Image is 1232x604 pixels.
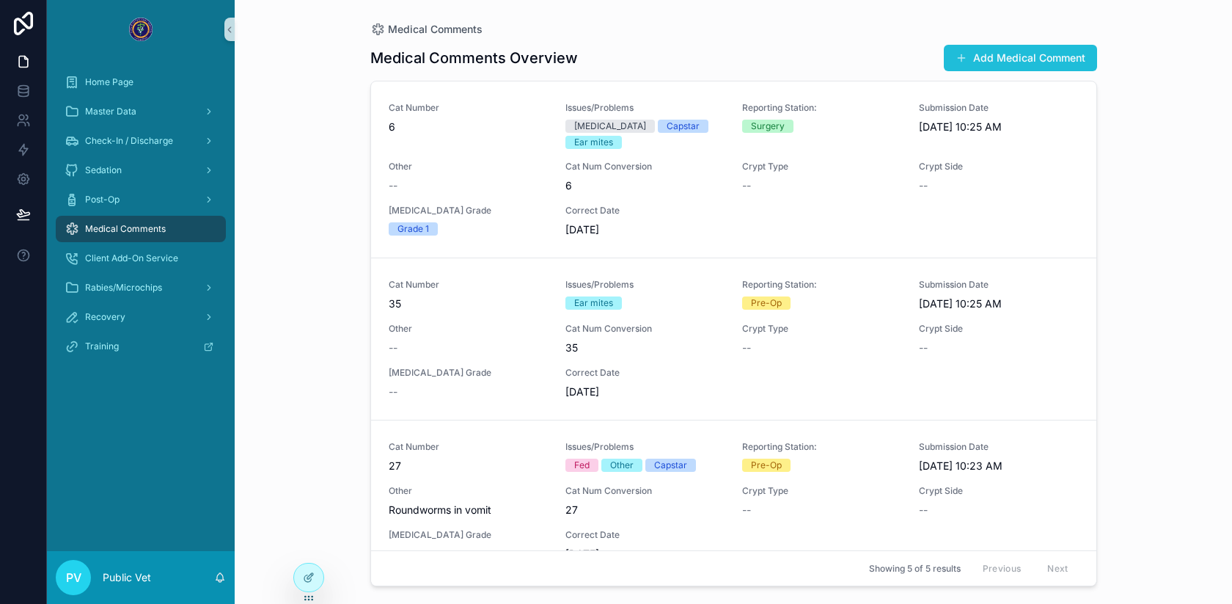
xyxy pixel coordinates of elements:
[751,120,785,133] div: Surgery
[919,120,1078,134] span: [DATE] 10:25 AM
[742,341,751,355] span: --
[574,459,590,472] div: Fed
[944,45,1097,71] button: Add Medical Comment
[919,485,1078,497] span: Crypt Side
[388,22,483,37] span: Medical Comments
[742,503,751,517] span: --
[667,120,700,133] div: Capstar
[742,441,901,453] span: Reporting Station:
[574,296,613,310] div: Ear mites
[85,223,166,235] span: Medical Comments
[56,69,226,95] a: Home Page
[389,385,397,399] span: --
[85,135,173,147] span: Check-In / Discharge
[56,274,226,301] a: Rabies/Microchips
[389,296,548,311] span: 35
[389,441,548,453] span: Cat Number
[565,279,725,291] span: Issues/Problems
[574,120,646,133] div: [MEDICAL_DATA]
[56,98,226,125] a: Master Data
[751,459,782,472] div: Pre-Op
[919,323,1078,335] span: Crypt Side
[370,22,483,37] a: Medical Comments
[371,81,1096,258] a: Cat Number6Issues/Problems[MEDICAL_DATA]CapstarEar mitesReporting Station:SurgerySubmission Date[...
[389,102,548,114] span: Cat Number
[565,503,725,517] span: 27
[919,102,1078,114] span: Submission Date
[371,258,1096,420] a: Cat Number35Issues/ProblemsEar mitesReporting Station:Pre-OpSubmission Date[DATE] 10:25 AMOther--...
[919,161,1078,172] span: Crypt Side
[742,161,901,172] span: Crypt Type
[565,222,725,237] span: [DATE]
[85,164,122,176] span: Sedation
[742,485,901,497] span: Crypt Type
[56,128,226,154] a: Check-In / Discharge
[47,59,235,379] div: scrollable content
[919,296,1078,311] span: [DATE] 10:25 AM
[565,367,725,379] span: Correct Date
[565,323,725,335] span: Cat Num Conversion
[56,245,226,272] a: Client Add-On Service
[389,178,397,193] span: --
[66,569,81,586] span: PV
[397,222,429,236] div: Grade 1
[919,279,1078,291] span: Submission Date
[565,385,725,399] span: [DATE]
[389,529,548,541] span: [MEDICAL_DATA] Grade
[565,529,725,541] span: Correct Date
[85,76,133,88] span: Home Page
[565,178,725,193] span: 6
[565,102,725,114] span: Issues/Problems
[56,304,226,330] a: Recovery
[565,485,725,497] span: Cat Num Conversion
[103,570,151,585] p: Public Vet
[565,205,725,217] span: Correct Date
[574,136,613,149] div: Ear mites
[129,18,153,41] img: App logo
[56,216,226,242] a: Medical Comments
[370,48,578,68] h1: Medical Comments Overview
[389,459,548,473] span: 27
[371,420,1096,582] a: Cat Number27Issues/ProblemsFedOtherCapstarReporting Station:Pre-OpSubmission Date[DATE] 10:23 AMO...
[742,279,901,291] span: Reporting Station:
[565,161,725,172] span: Cat Num Conversion
[610,459,634,472] div: Other
[742,102,901,114] span: Reporting Station:
[565,441,725,453] span: Issues/Problems
[389,367,548,379] span: [MEDICAL_DATA] Grade
[85,282,162,294] span: Rabies/Microchips
[85,341,119,352] span: Training
[389,161,548,172] span: Other
[56,333,226,360] a: Training
[56,157,226,183] a: Sedation
[919,341,928,355] span: --
[742,323,901,335] span: Crypt Type
[85,106,136,117] span: Master Data
[919,503,928,517] span: --
[654,459,687,472] div: Capstar
[389,205,548,217] span: [MEDICAL_DATA] Grade
[56,186,226,213] a: Post-Op
[389,120,548,134] span: 6
[919,441,1078,453] span: Submission Date
[751,296,782,310] div: Pre-Op
[742,178,751,193] span: --
[389,323,548,335] span: Other
[565,547,725,561] span: [DATE]
[869,563,961,575] span: Showing 5 of 5 results
[565,341,725,355] span: 35
[389,279,548,291] span: Cat Number
[389,547,397,561] span: --
[85,252,178,264] span: Client Add-On Service
[919,459,1078,473] span: [DATE] 10:23 AM
[85,194,120,205] span: Post-Op
[389,503,548,517] span: Roundworms in vomit
[389,341,397,355] span: --
[85,311,125,323] span: Recovery
[919,178,928,193] span: --
[389,485,548,497] span: Other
